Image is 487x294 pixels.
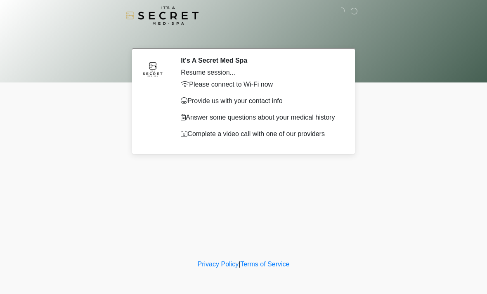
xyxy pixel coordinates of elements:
[198,261,239,268] a: Privacy Policy
[181,129,340,139] p: Complete a video call with one of our providers
[181,96,340,106] p: Provide us with your contact info
[181,113,340,122] p: Answer some questions about your medical history
[181,68,340,78] div: Resume session...
[128,30,359,45] h1: ‎ ‎
[240,261,289,268] a: Terms of Service
[181,56,340,64] h2: It's A Secret Med Spa
[239,261,240,268] a: |
[181,80,340,89] p: Please connect to Wi-Fi now
[140,56,165,81] img: Agent Avatar
[126,6,199,25] img: It's A Secret Med Spa Logo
